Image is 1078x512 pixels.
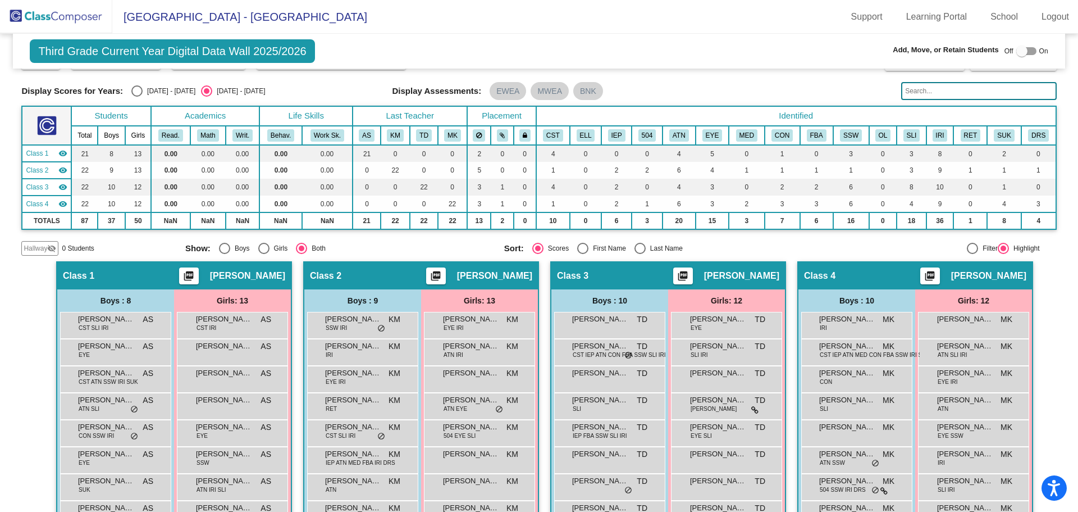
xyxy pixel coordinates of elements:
td: 87 [71,212,98,229]
div: Boys : 10 [551,289,668,312]
td: 4 [663,145,696,162]
div: Boys : 8 [57,289,174,312]
th: Total [71,126,98,145]
td: 0 [438,179,467,196]
td: 0 [869,145,897,162]
td: NaN [259,212,302,229]
td: 0 [953,179,987,196]
td: 2 [800,179,833,196]
td: 0 [410,196,438,212]
button: DRS [1028,129,1049,142]
td: 22 [410,212,438,229]
button: RET [961,129,981,142]
td: 22 [410,179,438,196]
td: 7 [765,212,800,229]
span: Class 3 [557,270,588,282]
td: 3 [897,145,926,162]
button: AS [359,129,374,142]
mat-chip: MWEA [531,82,569,100]
td: 6 [800,212,833,229]
mat-icon: picture_as_pdf [182,270,195,286]
td: 1 [491,179,514,196]
input: Search... [901,82,1056,100]
button: Behav. [267,129,294,142]
button: SUK [994,129,1014,142]
td: 0 [514,196,536,212]
td: 3 [632,212,663,229]
td: 9 [926,196,954,212]
td: 37 [98,212,125,229]
th: Keep with students [491,126,514,145]
mat-radio-group: Select an option [504,243,815,254]
button: Read. [158,129,183,142]
td: 0.00 [302,179,353,196]
th: Boys [98,126,125,145]
td: 21 [353,145,381,162]
td: 0 [729,179,764,196]
td: 5 [467,162,491,179]
a: Support [842,8,892,26]
div: Both [307,243,326,253]
th: Girls [125,126,151,145]
button: TD [416,129,432,142]
span: Class 1 [63,270,94,282]
td: 0 [570,162,601,179]
td: 13 [125,145,151,162]
td: 1 [987,162,1021,179]
td: 5 [696,145,729,162]
td: 1 [833,162,869,179]
a: School [981,8,1027,26]
span: [PERSON_NAME] [937,314,993,325]
mat-radio-group: Select an option [131,85,265,97]
div: Girls: 13 [174,289,291,312]
button: IEP [608,129,625,142]
th: Step Up Kindergarten [987,126,1021,145]
td: 1 [1021,162,1056,179]
span: Class 3 [26,182,48,192]
mat-icon: visibility [58,149,67,158]
td: 4 [897,196,926,212]
td: 0 [381,145,410,162]
td: 4 [987,196,1021,212]
button: Work Sk. [310,129,344,142]
td: 1 [536,162,570,179]
span: Sort: [504,243,524,253]
td: NaN [151,212,190,229]
span: TD [637,314,647,325]
span: [PERSON_NAME] [443,314,499,325]
th: Conners Completed [765,126,800,145]
th: Last Teacher [353,106,467,126]
span: [PERSON_NAME] [196,314,252,325]
th: Retained [953,126,987,145]
td: 3 [696,196,729,212]
span: MK [1001,314,1012,325]
span: Display Scores for Years: [21,86,123,96]
th: English Language Learner [570,126,601,145]
a: Learning Portal [897,8,976,26]
a: Logout [1033,8,1078,26]
td: 8 [926,145,954,162]
td: 0 [869,212,897,229]
div: First Name [588,243,626,253]
td: 0.00 [226,145,259,162]
td: 0.00 [190,179,226,196]
th: Tina Delekta [410,126,438,145]
mat-icon: visibility [58,200,67,209]
td: 0.00 [226,196,259,212]
td: 21 [71,145,98,162]
button: MK [444,129,461,142]
th: Daily Medication [729,126,764,145]
th: Life Skills [259,106,353,126]
td: 0.00 [151,179,190,196]
td: 50 [125,212,151,229]
span: [GEOGRAPHIC_DATA] - [GEOGRAPHIC_DATA] [112,8,367,26]
td: 1 [987,179,1021,196]
td: 8 [98,145,125,162]
button: SSW [840,129,862,142]
td: 4 [696,162,729,179]
td: 8 [987,212,1021,229]
td: 6 [663,196,696,212]
button: Print Students Details [426,268,446,284]
mat-icon: picture_as_pdf [429,270,442,286]
td: 0 [353,179,381,196]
